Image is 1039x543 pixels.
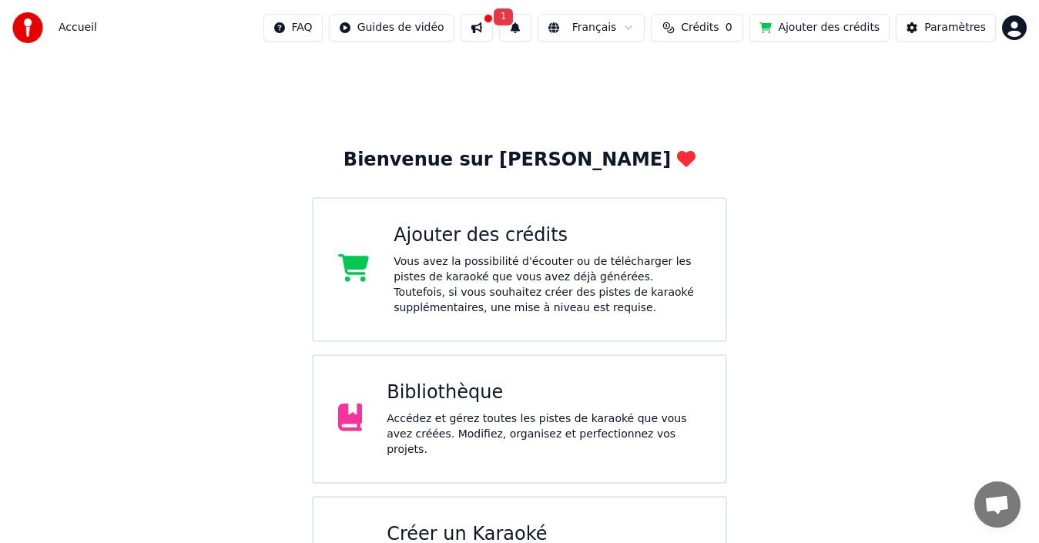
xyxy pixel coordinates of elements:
[59,20,97,35] nav: breadcrumb
[394,254,701,316] div: Vous avez la possibilité d'écouter ou de télécharger les pistes de karaoké que vous avez déjà gén...
[387,411,701,458] div: Accédez et gérez toutes les pistes de karaoké que vous avez créées. Modifiez, organisez et perfec...
[749,14,890,42] button: Ajouter des crédits
[263,14,323,42] button: FAQ
[924,20,986,35] div: Paramètres
[499,14,531,42] button: 1
[329,14,454,42] button: Guides de vidéo
[387,380,701,405] div: Bibliothèque
[896,14,996,42] button: Paramètres
[726,20,732,35] span: 0
[651,14,743,42] button: Crédits0
[344,148,695,173] div: Bienvenue sur [PERSON_NAME]
[59,20,97,35] span: Accueil
[394,223,701,248] div: Ajouter des crédits
[12,12,43,43] img: youka
[494,8,514,25] span: 1
[681,20,719,35] span: Crédits
[974,481,1021,528] a: Ouvrir le chat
